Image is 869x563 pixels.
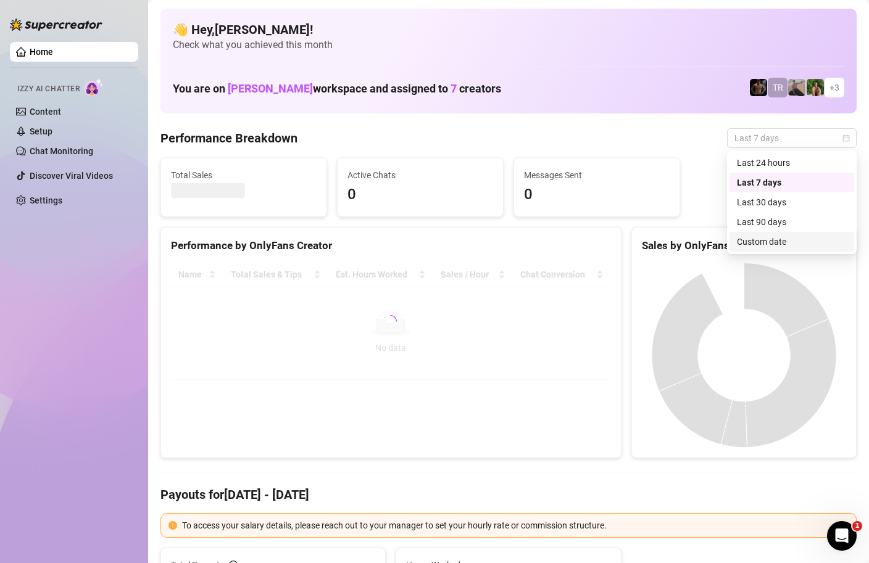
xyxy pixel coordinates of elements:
[30,195,62,205] a: Settings
[17,83,80,95] span: Izzy AI Chatter
[30,107,61,117] a: Content
[347,183,493,207] span: 0
[30,47,53,57] a: Home
[852,521,862,531] span: 1
[30,126,52,136] a: Setup
[730,212,854,232] div: Last 90 days
[10,18,102,31] img: logo-BBDzfeDw.svg
[737,215,847,229] div: Last 90 days
[737,176,847,189] div: Last 7 days
[773,81,783,94] span: TR
[524,183,670,207] span: 0
[842,134,850,142] span: calendar
[730,153,854,173] div: Last 24 hours
[173,21,844,38] h4: 👋 Hey, [PERSON_NAME] !
[160,129,297,147] h4: Performance Breakdown
[524,168,670,182] span: Messages Sent
[737,235,847,249] div: Custom date
[829,81,839,94] span: + 3
[168,521,177,530] span: exclamation-circle
[171,168,317,182] span: Total Sales
[228,82,313,95] span: [PERSON_NAME]
[30,171,113,181] a: Discover Viral Videos
[173,38,844,52] span: Check what you achieved this month
[734,129,849,147] span: Last 7 days
[171,237,611,254] div: Performance by OnlyFans Creator
[383,314,398,329] span: loading
[737,195,847,209] div: Last 30 days
[737,156,847,170] div: Last 24 hours
[347,168,493,182] span: Active Chats
[750,79,767,96] img: Trent
[85,78,104,96] img: AI Chatter
[730,232,854,252] div: Custom date
[173,82,501,96] h1: You are on workspace and assigned to creators
[730,192,854,212] div: Last 30 days
[30,146,93,156] a: Chat Monitoring
[788,79,805,96] img: LC
[642,237,846,254] div: Sales by OnlyFans Creator
[160,486,857,503] h4: Payouts for [DATE] - [DATE]
[807,79,824,96] img: Nathaniel
[730,173,854,192] div: Last 7 days
[182,519,849,532] div: To access your salary details, please reach out to your manager to set your hourly rate or commis...
[451,82,457,95] span: 7
[827,521,857,551] iframe: Intercom live chat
